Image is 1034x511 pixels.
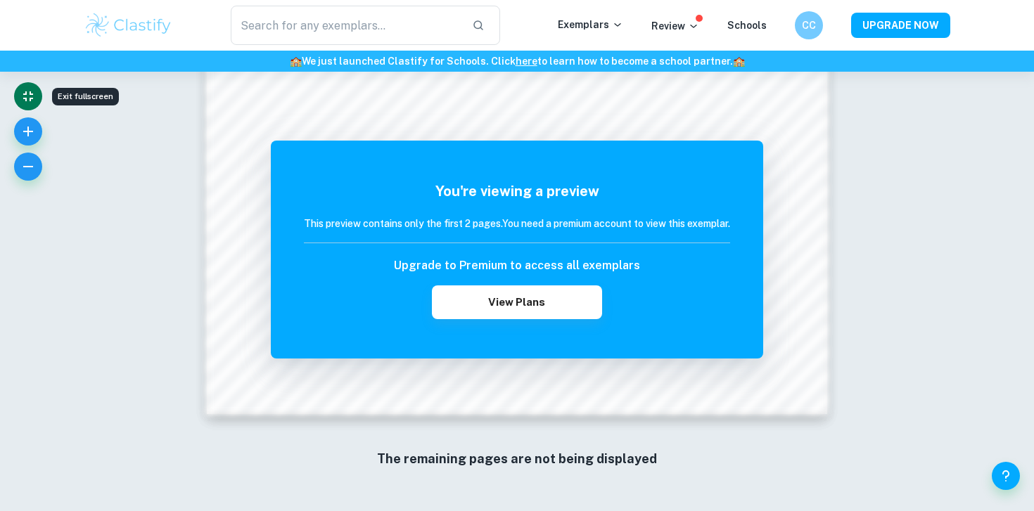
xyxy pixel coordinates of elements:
[52,88,119,105] div: Exit fullscreen
[795,11,823,39] button: CC
[84,11,173,39] img: Clastify logo
[801,18,817,33] h6: CC
[235,449,799,469] h6: The remaining pages are not being displayed
[394,257,640,274] h6: Upgrade to Premium to access all exemplars
[290,56,302,67] span: 🏫
[516,56,537,67] a: here
[651,18,699,34] p: Review
[727,20,767,31] a: Schools
[851,13,950,38] button: UPGRADE NOW
[3,53,1031,69] h6: We just launched Clastify for Schools. Click to learn how to become a school partner.
[304,216,730,231] h6: This preview contains only the first 2 pages. You need a premium account to view this exemplar.
[733,56,745,67] span: 🏫
[304,181,730,202] h5: You're viewing a preview
[14,82,42,110] button: Exit fullscreen
[231,6,461,45] input: Search for any exemplars...
[432,285,602,319] button: View Plans
[558,17,623,32] p: Exemplars
[992,462,1020,490] button: Help and Feedback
